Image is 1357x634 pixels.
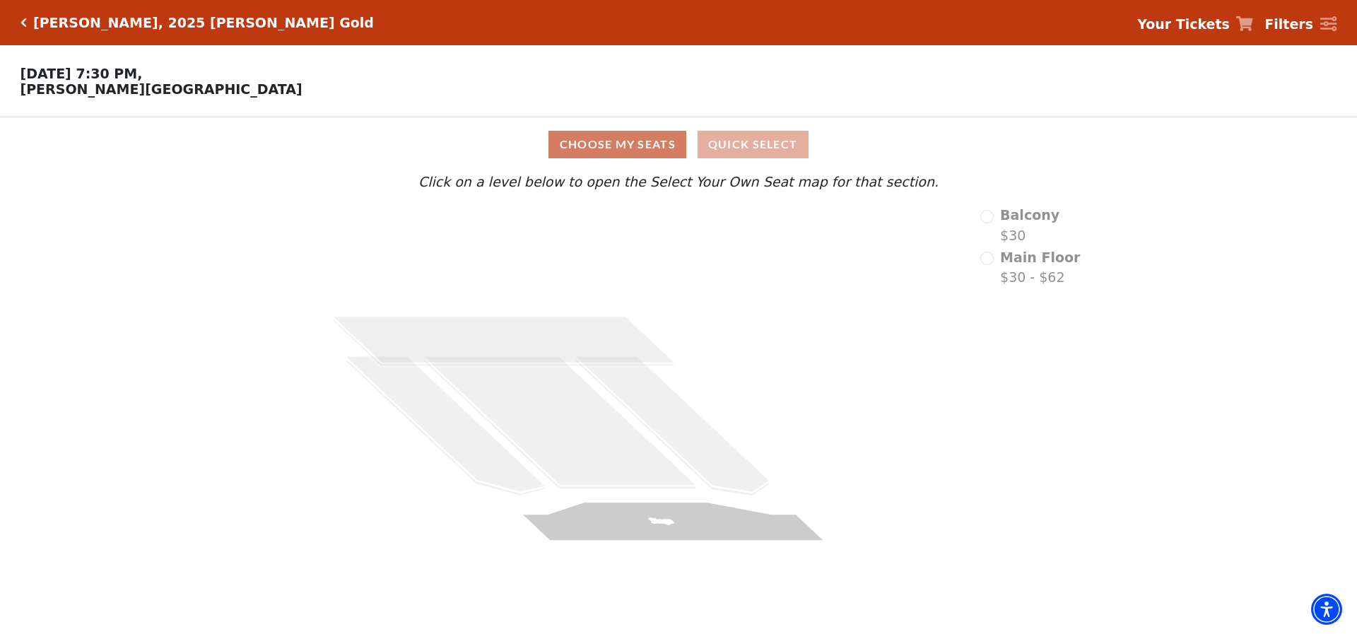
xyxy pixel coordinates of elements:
span: Balcony [1000,207,1059,223]
a: Your Tickets [1137,14,1253,35]
a: Click here to go back to filters [20,18,27,28]
text: Stage [647,517,676,524]
a: Filters [1264,14,1337,35]
strong: Filters [1264,16,1313,32]
button: Quick Select [698,131,809,158]
h5: [PERSON_NAME], 2025 [PERSON_NAME] Gold [33,15,374,31]
label: $30 [1000,205,1059,245]
p: Click on a level below to open the Select Your Own Seat map for that section. [180,172,1177,192]
label: $30 - $62 [1000,247,1080,288]
strong: Your Tickets [1137,16,1230,32]
span: Main Floor [1000,250,1080,265]
div: Accessibility Menu [1311,594,1342,625]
